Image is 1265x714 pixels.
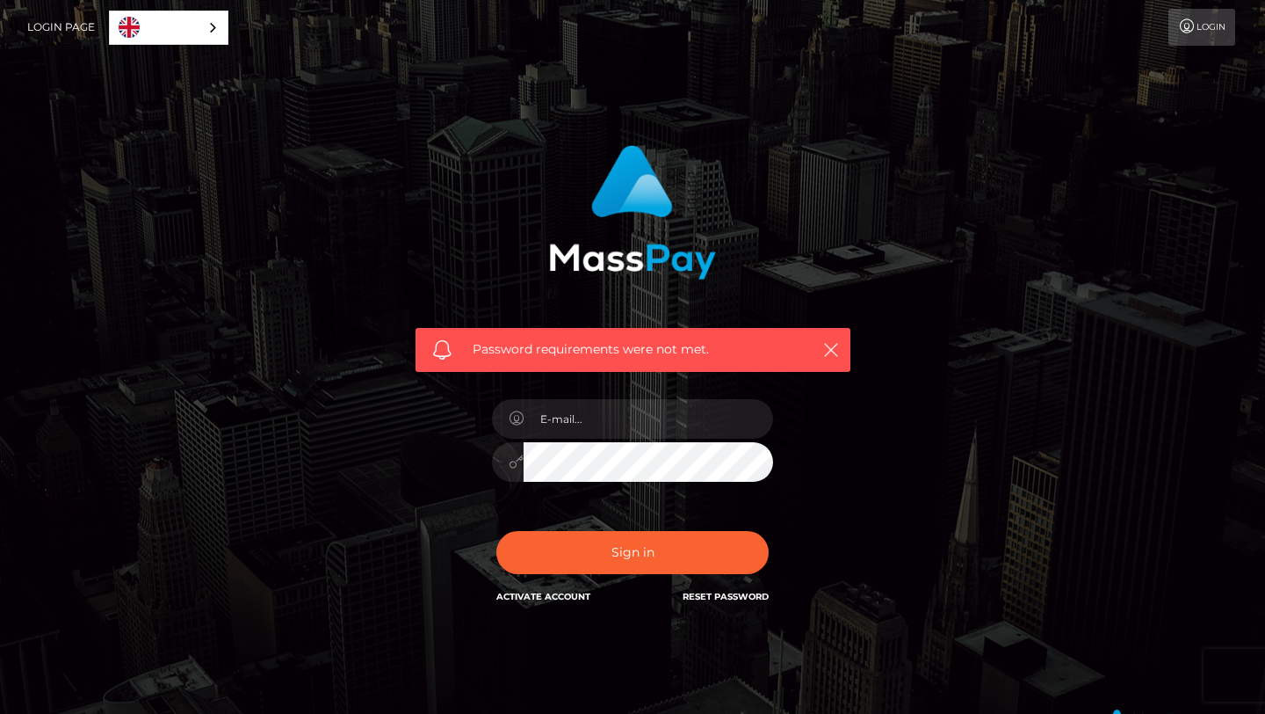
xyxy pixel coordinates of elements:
span: Password requirements were not met. [473,340,793,359]
img: MassPay Login [549,145,716,280]
aside: Language selected: English [109,11,228,45]
div: Language [109,11,228,45]
button: Sign in [496,531,769,574]
a: Login [1168,9,1235,46]
a: Login Page [27,9,95,46]
a: Activate Account [496,591,590,602]
a: Reset Password [683,591,769,602]
a: English [110,11,228,44]
input: E-mail... [524,399,773,439]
